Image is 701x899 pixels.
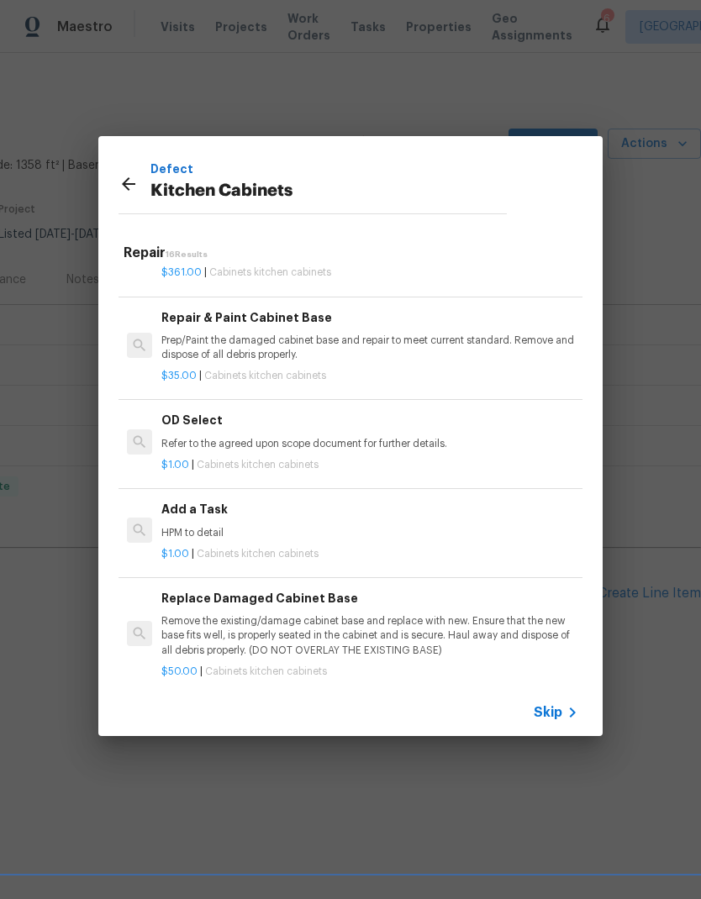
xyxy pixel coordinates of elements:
span: Cabinets kitchen cabinets [205,666,327,676]
span: Skip [534,704,562,721]
span: $361.00 [161,267,202,277]
span: Cabinets kitchen cabinets [197,460,319,470]
span: Cabinets kitchen cabinets [197,549,319,559]
p: | [161,665,578,679]
span: Cabinets kitchen cabinets [204,371,326,381]
h6: Replace Damaged Cabinet Base [161,589,578,607]
span: $35.00 [161,371,197,381]
p: Refer to the agreed upon scope document for further details. [161,437,578,451]
span: $1.00 [161,460,189,470]
p: | [161,265,578,280]
span: $50.00 [161,666,198,676]
p: Kitchen Cabinets [150,178,507,205]
p: | [161,547,578,561]
h5: Repair [124,244,582,262]
p: Defect [150,160,507,178]
p: HPM to detail [161,526,578,540]
p: Prep/Paint the damaged cabinet base and repair to meet current standard. Remove and dispose of al... [161,334,578,362]
span: Cabinets kitchen cabinets [209,267,331,277]
p: | [161,458,578,472]
h6: Add a Task [161,500,578,518]
span: 16 Results [166,250,208,259]
p: Remove the existing/damage cabinet base and replace with new. Ensure that the new base fits well,... [161,614,578,657]
span: $1.00 [161,549,189,559]
p: | [161,369,578,383]
h6: Repair & Paint Cabinet Base [161,308,578,327]
h6: OD Select [161,411,578,429]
